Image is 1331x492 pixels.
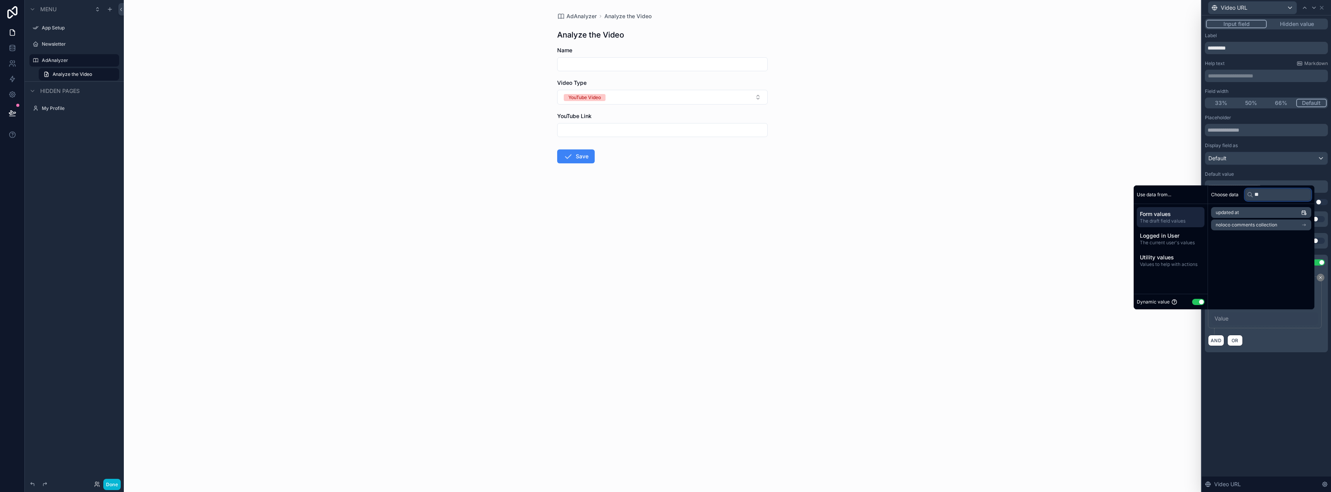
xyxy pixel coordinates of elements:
label: Default value [1205,171,1234,177]
span: Video URL [1221,4,1247,12]
div: scrollable content [1134,204,1208,274]
label: Newsletter [42,41,118,47]
button: OR [1227,335,1243,346]
button: Select Button [557,90,768,105]
span: YouTube Link [557,113,592,119]
div: scrollable content [1205,70,1328,82]
a: Analyze the Video [604,12,652,20]
span: Utility values [1140,254,1201,261]
span: Use data from... [1137,192,1171,198]
label: AdAnalyzer [42,57,115,63]
label: App Setup [42,25,118,31]
label: Label [1205,33,1217,39]
span: OR [1230,338,1240,343]
label: Placeholder [1205,115,1231,121]
span: Logged in User [1140,232,1201,240]
button: 50% [1236,99,1266,107]
label: Display field as [1205,142,1238,149]
span: Name [557,47,572,53]
span: Video URL [1214,480,1241,488]
a: Markdown [1297,60,1328,67]
button: Default [1205,152,1328,165]
label: My Profile [42,105,118,111]
span: Values to help with actions [1140,261,1201,267]
button: Save [557,149,595,163]
a: Analyze the Video [39,68,119,81]
span: Form values [1140,210,1201,218]
span: Default [1208,154,1227,162]
button: 33% [1206,99,1236,107]
span: AdAnalyzer [566,12,597,20]
button: AND [1208,335,1224,346]
span: The draft field values [1140,218,1201,224]
span: Dynamic value [1137,299,1170,305]
span: The current user's values [1140,240,1201,246]
button: Default [1296,99,1327,107]
button: 66% [1266,99,1296,107]
span: Video Type [557,79,587,86]
button: Hidden value [1267,20,1327,28]
label: Help text [1205,60,1225,67]
button: Video URL [1208,1,1297,14]
span: Hidden pages [40,87,80,95]
a: AdAnalyzer [557,12,597,20]
label: Field width [1205,88,1228,94]
span: Markdown [1304,60,1328,67]
div: Value [1215,315,1228,322]
button: Input field [1206,20,1267,28]
span: Menu [40,5,56,13]
button: Done [103,479,121,490]
span: Analyze the Video [53,71,92,77]
div: YouTube Video [568,94,601,101]
h1: Analyze the Video [557,29,624,40]
span: Choose data [1211,192,1239,198]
